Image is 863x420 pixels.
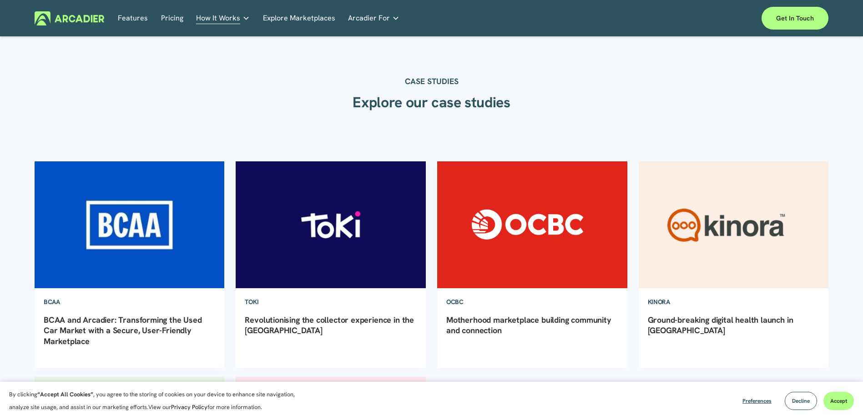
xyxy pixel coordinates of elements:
span: How It Works [196,12,240,25]
p: By clicking , you agree to the storing of cookies on your device to enhance site navigation, anal... [9,388,305,414]
button: Preferences [736,392,778,410]
strong: “Accept All Cookies” [37,390,93,398]
img: Arcadier [35,11,104,25]
a: BCAA and Arcadier: Transforming the Used Car Market with a Secure, User-Friendly Marketplace [44,315,202,346]
a: OCBC [437,289,473,315]
a: Explore Marketplaces [263,11,335,25]
a: Kinora [639,289,679,315]
a: Motherhood marketplace building community and connection [446,315,611,335]
a: Get in touch [762,7,828,30]
span: Preferences [742,397,772,405]
a: TOKI [236,289,267,315]
img: Motherhood marketplace building community and connection [436,160,628,289]
img: Ground-breaking digital health launch in Australia [637,160,829,289]
button: Decline [785,392,817,410]
a: Privacy Policy [171,403,207,411]
a: Revolutionising the collector experience in the [GEOGRAPHIC_DATA] [245,315,414,335]
img: Revolutionising the collector experience in the Philippines [235,160,427,289]
iframe: Chat Widget [818,376,863,420]
span: Decline [792,397,810,405]
span: Arcadier For [348,12,390,25]
strong: CASE STUDIES [405,76,459,86]
a: folder dropdown [196,11,250,25]
strong: Explore our case studies [353,93,510,112]
a: Features [118,11,148,25]
a: Ground-breaking digital health launch in [GEOGRAPHIC_DATA] [648,315,793,335]
a: BCAA [35,289,69,315]
img: BCAA and Arcadier: Transforming the Used Car Market with a Secure, User-Friendly Marketplace [34,160,226,289]
a: Pricing [161,11,183,25]
a: folder dropdown [348,11,399,25]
